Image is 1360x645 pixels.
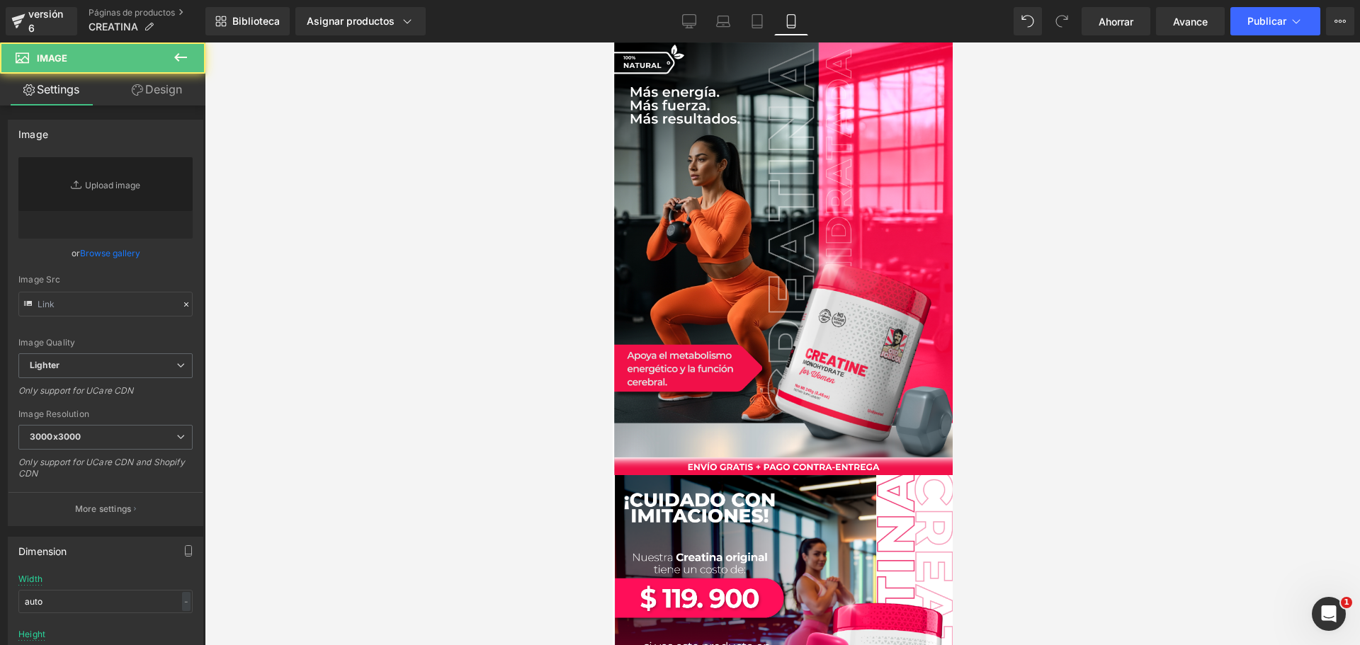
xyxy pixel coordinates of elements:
[18,537,67,557] div: Dimension
[30,431,81,442] b: 3000x3000
[18,385,193,406] div: Only support for UCare CDN
[1156,7,1225,35] a: Avance
[89,7,205,18] a: Páginas de productos
[6,7,77,35] a: versión 6
[182,592,191,611] div: -
[307,15,395,27] font: Asignar productos
[1312,597,1346,631] iframe: Chat en vivo de Intercom
[18,590,193,613] input: auto
[89,7,175,18] font: Páginas de productos
[205,7,290,35] a: Nueva Biblioteca
[774,7,808,35] a: Móvil
[232,15,280,27] font: Biblioteca
[18,292,193,316] input: Link
[1048,7,1076,35] button: Rehacer
[37,52,67,64] span: Image
[106,74,208,105] a: Design
[8,492,203,525] button: More settings
[1344,598,1349,607] font: 1
[75,503,132,515] p: More settings
[80,241,140,266] a: Browse gallery
[706,7,740,35] a: Computadora portátil
[18,574,42,584] div: Width
[18,275,193,285] div: Image Src
[1247,15,1286,27] font: Publicar
[18,629,45,639] div: Height
[672,7,706,35] a: De oficina
[18,409,193,419] div: Image Resolution
[18,338,193,348] div: Image Quality
[1014,7,1042,35] button: Deshacer
[18,246,193,261] div: or
[1099,16,1133,28] font: Ahorrar
[30,360,59,370] b: Lighter
[18,457,193,489] div: Only support for UCare CDN and Shopify CDN
[1230,7,1320,35] button: Publicar
[1326,7,1354,35] button: Más
[740,7,774,35] a: Tableta
[89,21,138,33] font: CREATINA
[1173,16,1208,28] font: Avance
[18,120,48,140] div: Image
[28,8,63,34] font: versión 6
